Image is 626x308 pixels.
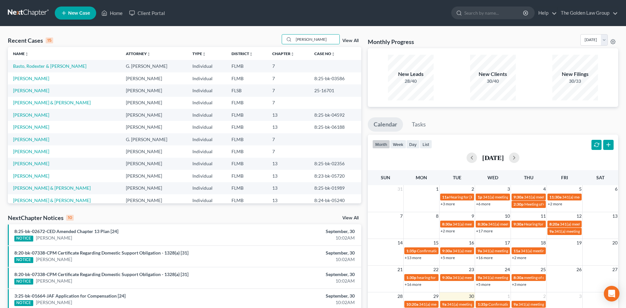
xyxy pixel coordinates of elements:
[471,185,475,193] span: 2
[267,145,309,157] td: 7
[342,216,359,220] a: View All
[433,239,439,247] span: 15
[576,212,582,220] span: 12
[267,109,309,121] td: 13
[309,121,361,133] td: 8:25-bk-06188
[504,239,511,247] span: 17
[406,275,416,280] span: 1:30p
[524,222,609,227] span: Hearing for [PERSON_NAME] & [PERSON_NAME]
[406,302,418,307] span: 10:20a
[187,170,226,182] td: Individual
[560,222,623,227] span: 341(a) meeting for [PERSON_NAME]
[226,133,267,145] td: FLMB
[294,35,339,44] input: Search by name...
[442,275,452,280] span: 9:30a
[246,299,355,306] div: 10:02AM
[478,248,482,253] span: 9a
[514,195,523,199] span: 9:30a
[507,292,511,300] span: 1
[417,248,492,253] span: Confirmation Hearing for [PERSON_NAME]
[478,302,488,307] span: 1:35p
[187,194,226,206] td: Individual
[381,175,390,180] span: Sun
[121,97,187,109] td: [PERSON_NAME]
[554,229,617,234] span: 341(a) meeting for [PERSON_NAME]
[614,185,618,193] span: 6
[13,173,49,179] a: [PERSON_NAME]
[507,185,511,193] span: 3
[372,140,390,149] button: month
[187,60,226,72] td: Individual
[66,215,74,221] div: 10
[187,133,226,145] td: Individual
[202,52,206,56] i: unfold_more
[187,72,226,84] td: Individual
[549,195,561,199] span: 11:30a
[478,275,482,280] span: 9a
[267,60,309,72] td: 7
[540,266,546,273] span: 25
[514,202,524,207] span: 2:30p
[549,229,554,234] span: 9a
[433,266,439,273] span: 22
[8,37,53,44] div: Recent Cases
[13,185,91,191] a: [PERSON_NAME] & [PERSON_NAME]
[314,51,335,56] a: Case Nounfold_more
[440,255,455,260] a: +5 more
[226,182,267,194] td: FLMB
[524,175,533,180] span: Thu
[13,100,91,105] a: [PERSON_NAME] & [PERSON_NAME]
[453,275,515,280] span: 341(a) meeting for [PERSON_NAME]
[272,51,294,56] a: Chapterunfold_more
[267,182,309,194] td: 13
[576,266,582,273] span: 26
[126,51,151,56] a: Attorneyunfold_more
[226,121,267,133] td: FLMB
[399,212,403,220] span: 7
[187,121,226,133] td: Individual
[487,175,498,180] span: Wed
[548,201,562,206] a: +2 more
[470,70,516,78] div: New Clients
[14,271,188,277] a: 8:20-bk-07338-CPM Certificate Regarding Domestic Support Obligation - 1328(a) [31]
[612,239,618,247] span: 20
[504,212,511,220] span: 10
[406,140,420,149] button: day
[246,235,355,241] div: 10:02AM
[388,70,434,78] div: New Leads
[442,222,452,227] span: 8:30a
[226,109,267,121] td: FLMB
[14,257,33,263] div: NOTICE
[309,84,361,96] td: 25-16701
[535,7,557,19] a: Help
[121,158,187,170] td: [PERSON_NAME]
[397,292,403,300] span: 28
[291,52,294,56] i: unfold_more
[226,170,267,182] td: FLMB
[246,228,355,235] div: September, 30
[504,266,511,273] span: 24
[442,302,446,307] span: 9a
[249,52,253,56] i: unfold_more
[549,222,559,227] span: 8:20a
[578,185,582,193] span: 5
[397,266,403,273] span: 21
[231,51,253,56] a: Districtunfold_more
[476,282,490,287] a: +5 more
[483,275,611,280] span: 341(a) meeting for [PERSON_NAME] [PERSON_NAME] & [PERSON_NAME]
[267,72,309,84] td: 7
[226,158,267,170] td: FLMB
[468,292,475,300] span: 30
[483,248,580,253] span: 341(a) meeting for [PERSON_NAME] & [PERSON_NAME]
[540,239,546,247] span: 18
[596,175,604,180] span: Sat
[406,248,416,253] span: 1:35p
[406,117,432,132] a: Tasks
[524,275,595,280] span: meeting of creditors for [PERSON_NAME]
[478,222,487,227] span: 8:30a
[417,275,467,280] span: hearing for [PERSON_NAME]
[13,137,49,142] a: [PERSON_NAME]
[14,279,33,285] div: NOTICE
[416,175,427,180] span: Mon
[482,154,504,161] h2: [DATE]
